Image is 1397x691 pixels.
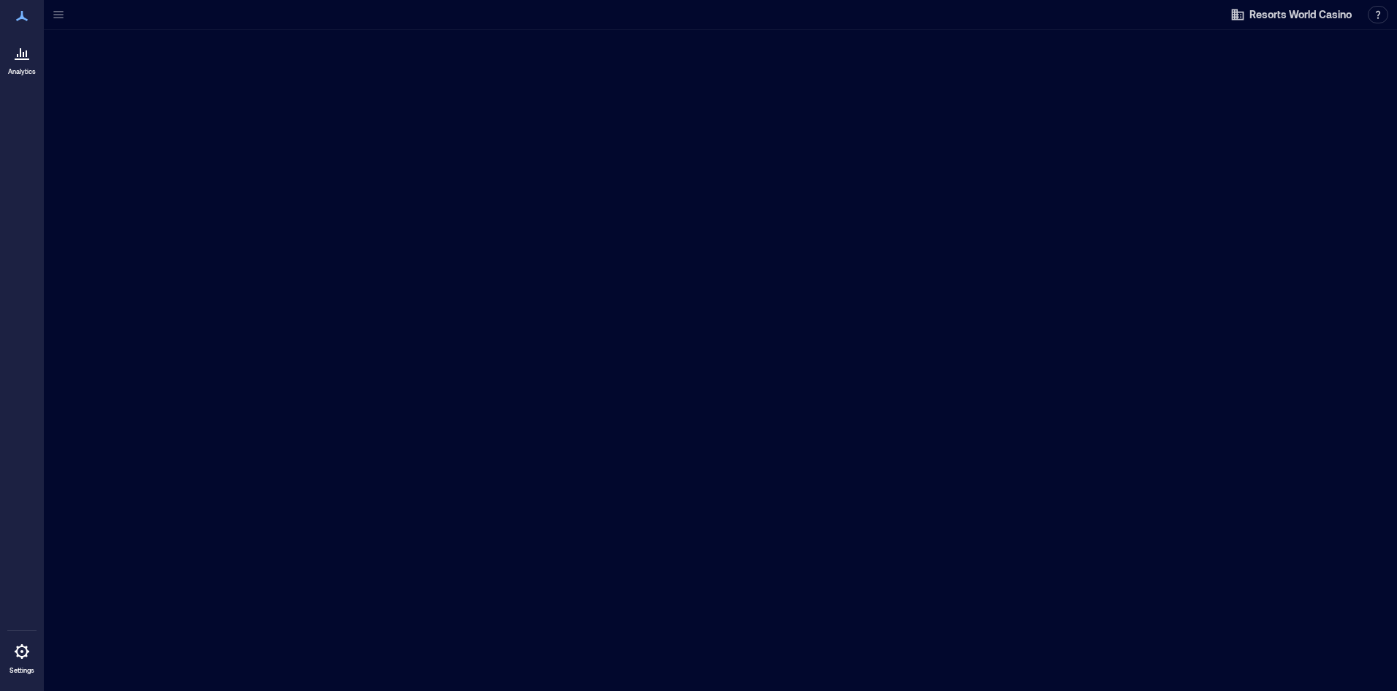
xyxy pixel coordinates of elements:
[4,634,39,679] a: Settings
[9,666,34,675] p: Settings
[4,35,40,80] a: Analytics
[1249,7,1352,22] span: Resorts World Casino
[8,67,36,76] p: Analytics
[1226,3,1356,26] button: Resorts World Casino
